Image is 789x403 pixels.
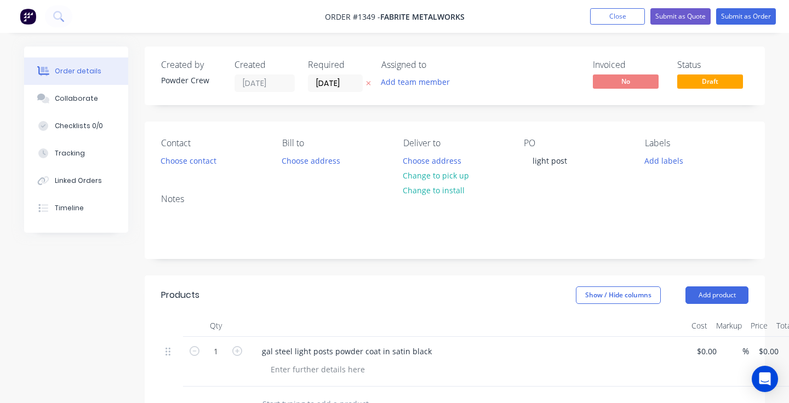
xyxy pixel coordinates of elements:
[590,8,645,25] button: Close
[375,74,456,89] button: Add team member
[155,153,222,168] button: Choose contact
[687,315,712,337] div: Cost
[325,11,380,22] span: Order #1349 -
[235,60,295,70] div: Created
[685,286,748,304] button: Add product
[183,315,249,337] div: Qty
[397,168,474,183] button: Change to pick up
[677,74,743,88] span: Draft
[161,194,748,204] div: Notes
[276,153,346,168] button: Choose address
[24,112,128,140] button: Checklists 0/0
[161,74,221,86] div: Powder Crew
[161,289,199,302] div: Products
[55,94,98,103] div: Collaborate
[403,138,507,148] div: Deliver to
[308,60,368,70] div: Required
[752,366,778,392] div: Open Intercom Messenger
[24,57,128,85] button: Order details
[55,121,103,131] div: Checklists 0/0
[380,11,465,22] span: Fabrite Metalworks
[712,315,746,337] div: Markup
[524,138,627,148] div: PO
[742,345,749,358] span: %
[381,74,456,89] button: Add team member
[650,8,711,25] button: Submit as Quote
[677,60,748,70] div: Status
[253,343,441,359] div: gal steel light posts powder coat in satin black
[161,138,265,148] div: Contact
[161,60,221,70] div: Created by
[24,85,128,112] button: Collaborate
[746,315,772,337] div: Price
[24,194,128,222] button: Timeline
[24,167,128,194] button: Linked Orders
[381,60,491,70] div: Assigned to
[645,138,748,148] div: Labels
[397,183,470,198] button: Change to install
[593,60,664,70] div: Invoiced
[524,153,576,169] div: light post
[55,176,102,186] div: Linked Orders
[639,153,689,168] button: Add labels
[55,203,84,213] div: Timeline
[716,8,776,25] button: Submit as Order
[24,140,128,167] button: Tracking
[55,66,101,76] div: Order details
[576,286,661,304] button: Show / Hide columns
[593,74,659,88] span: No
[397,153,467,168] button: Choose address
[20,8,36,25] img: Factory
[55,148,85,158] div: Tracking
[282,138,386,148] div: Bill to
